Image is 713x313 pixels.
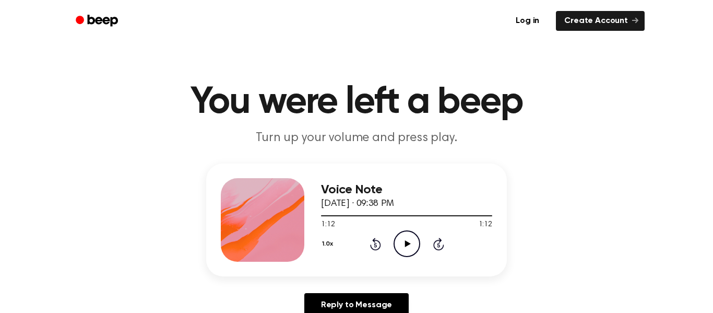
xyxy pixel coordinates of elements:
span: [DATE] · 09:38 PM [321,199,394,208]
a: Beep [68,11,127,31]
p: Turn up your volume and press play. [156,130,557,147]
h3: Voice Note [321,183,492,197]
span: 1:12 [479,219,492,230]
span: 1:12 [321,219,335,230]
h1: You were left a beep [89,84,624,121]
a: Create Account [556,11,645,31]
button: 1.0x [321,235,337,253]
a: Log in [505,9,550,33]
